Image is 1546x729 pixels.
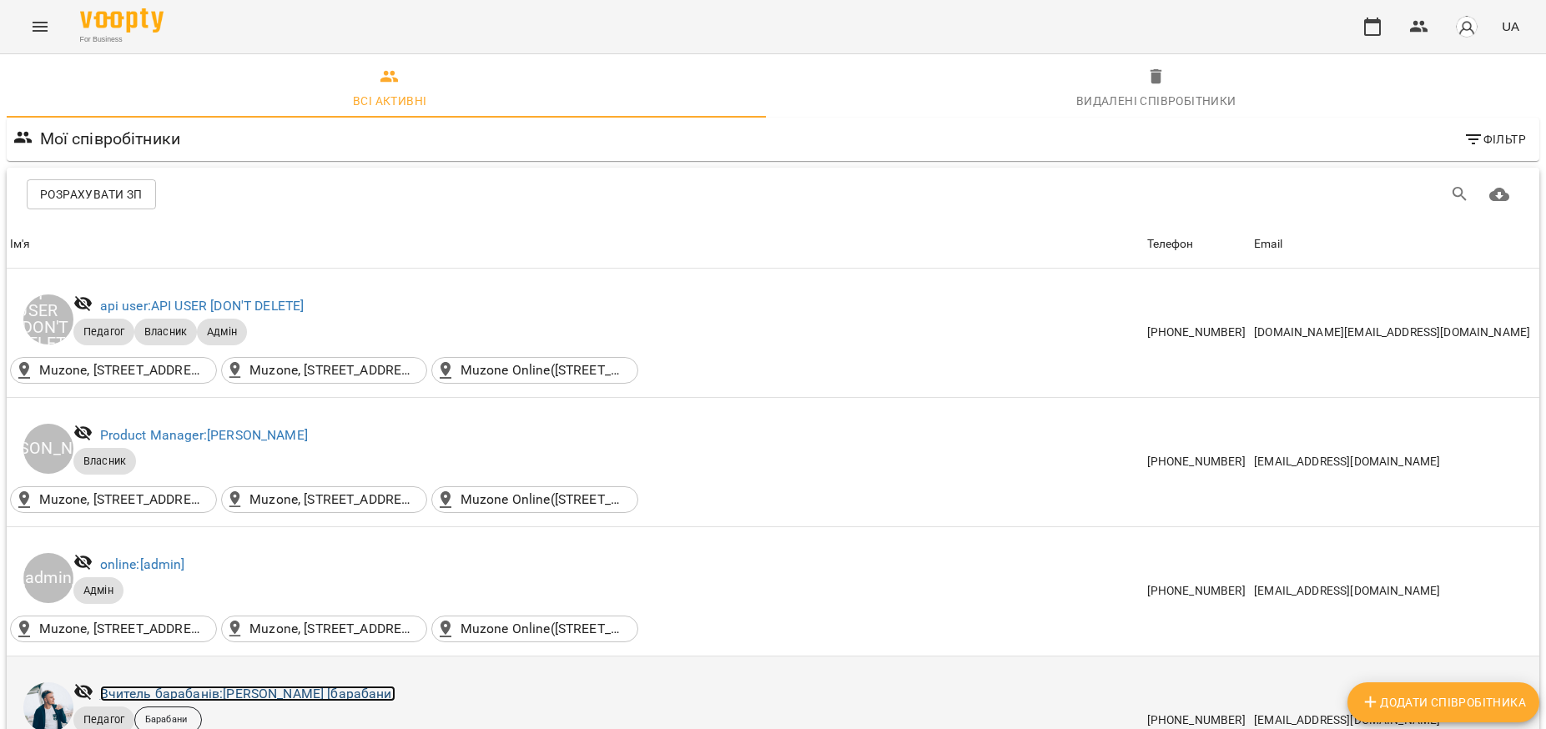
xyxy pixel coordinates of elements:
[20,7,60,47] button: Menu
[10,616,217,642] div: Muzone, Пастера 52(вулиця Пастера, 52, Одеса, Одеська область, Україна)
[1463,129,1526,149] span: Фільтр
[10,486,217,513] div: Muzone, Пастера 52(вулиця Пастера, 52, Одеса, Одеська область, Україна)
[40,126,181,152] h6: Мої співробітники
[1457,124,1533,154] button: Фільтр
[1502,18,1519,35] span: UA
[10,234,31,254] div: Ім'я
[1144,397,1251,526] td: [PHONE_NUMBER]
[249,490,416,510] p: Muzone, [STREET_ADDRESS]([STREET_ADDRESS]
[27,179,156,209] button: Розрахувати ЗП
[1251,269,1539,398] td: [DOMAIN_NAME][EMAIL_ADDRESS][DOMAIN_NAME]
[1144,269,1251,398] td: [PHONE_NUMBER]
[249,360,416,380] p: Muzone, [STREET_ADDRESS]([STREET_ADDRESS]
[100,686,395,701] a: Вчитель барабанів:[PERSON_NAME] [барабани]
[10,234,31,254] div: Sort
[1440,174,1480,214] button: Пошук
[1147,234,1194,254] div: Телефон
[1251,397,1539,526] td: [EMAIL_ADDRESS][DOMAIN_NAME]
[197,324,247,339] span: Адмін
[353,91,426,111] div: Всі активні
[1495,11,1526,42] button: UA
[1254,234,1536,254] span: Email
[145,713,187,727] p: Барабани
[23,424,73,474] div: [PERSON_NAME]
[73,712,134,727] span: Педагог
[1254,234,1282,254] div: Sort
[40,184,143,204] span: Розрахувати ЗП
[80,34,164,45] span: For Business
[1254,234,1282,254] div: Email
[73,454,136,469] span: Власник
[80,8,164,33] img: Voopty Logo
[461,490,627,510] p: Muzone Online([STREET_ADDRESS])
[39,619,206,639] p: Muzone, [STREET_ADDRESS]([STREET_ADDRESS]
[1347,682,1539,722] button: Додати співробітника
[73,324,134,339] span: Педагог
[1076,91,1236,111] div: Видалені cпівробітники
[100,298,305,314] a: api user:API USER [DON'T DELETE]
[100,556,185,572] a: online:[admin]
[1147,234,1248,254] span: Телефон
[1479,174,1519,214] button: Завантажити CSV
[73,583,123,598] span: Адмін
[1251,526,1539,656] td: [EMAIL_ADDRESS][DOMAIN_NAME]
[7,168,1539,221] div: Table Toolbar
[100,427,308,443] a: Product Manager:[PERSON_NAME]
[1361,692,1526,712] span: Додати співробітника
[23,553,73,603] div: [admin]
[1147,234,1194,254] div: Sort
[249,619,416,639] p: Muzone, [STREET_ADDRESS]([STREET_ADDRESS]
[10,357,217,384] div: Muzone, Пастера 52(вулиця Пастера, 52, Одеса, Одеська область, Україна)
[461,619,627,639] p: Muzone Online([STREET_ADDRESS])
[134,324,197,339] span: Власник
[1455,15,1478,38] img: avatar_s.png
[39,360,206,380] p: Muzone, [STREET_ADDRESS]([STREET_ADDRESS]
[10,234,1141,254] span: Ім'я
[1144,526,1251,656] td: [PHONE_NUMBER]
[461,360,627,380] p: Muzone Online([STREET_ADDRESS])
[39,490,206,510] p: Muzone, [STREET_ADDRESS]([STREET_ADDRESS]
[23,294,73,344] div: API USER [DON'T DELETE]
[431,616,638,642] div: Muzone Online(вулиця Пастера, 52, Odesa, Odesa Oblast, Ukraine)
